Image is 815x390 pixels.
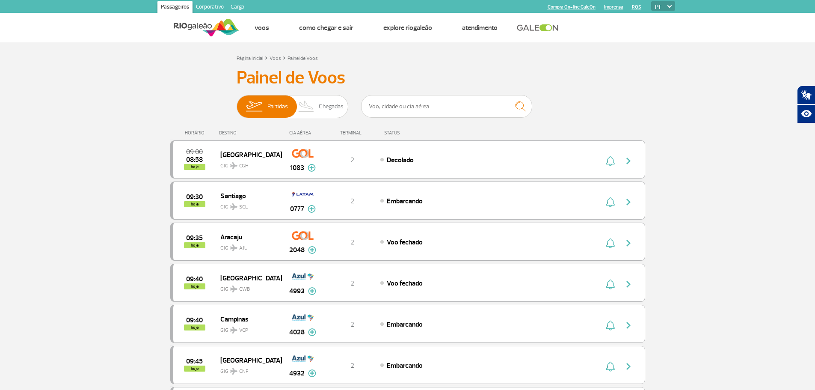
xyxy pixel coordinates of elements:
[380,130,450,136] div: STATUS
[282,130,324,136] div: CIA AÉREA
[184,164,205,170] span: hoje
[220,149,275,160] span: [GEOGRAPHIC_DATA]
[797,104,815,123] button: Abrir recursos assistivos.
[350,197,354,205] span: 2
[361,95,532,118] input: Voo, cidade ou cia aérea
[606,197,615,207] img: sino-painel-voo.svg
[462,24,498,32] a: Atendimento
[186,157,203,163] span: 2025-09-30 08:58:11
[186,194,203,200] span: 2025-09-30 09:30:00
[623,320,634,330] img: seta-direita-painel-voo.svg
[220,272,275,283] span: [GEOGRAPHIC_DATA]
[186,235,203,241] span: 2025-09-30 09:35:00
[606,156,615,166] img: sino-painel-voo.svg
[239,286,250,293] span: CWB
[350,238,354,247] span: 2
[387,197,423,205] span: Embarcando
[290,204,304,214] span: 0777
[230,162,237,169] img: destiny_airplane.svg
[383,24,432,32] a: Explore RIOgaleão
[350,279,354,288] span: 2
[289,245,305,255] span: 2048
[173,130,219,136] div: HORÁRIO
[606,279,615,289] img: sino-painel-voo.svg
[299,24,353,32] a: Como chegar e sair
[283,53,286,63] a: >
[387,361,423,370] span: Embarcando
[220,190,275,201] span: Santiago
[548,4,596,10] a: Compra On-line GaleOn
[324,130,380,136] div: TERMINAL
[308,287,316,295] img: mais-info-painel-voo.svg
[387,156,414,164] span: Decolado
[184,366,205,372] span: hoje
[186,358,203,364] span: 2025-09-30 09:45:00
[220,363,275,375] span: GIG
[255,24,269,32] a: Voos
[290,163,304,173] span: 1083
[604,4,623,10] a: Imprensa
[270,55,281,62] a: Voos
[230,368,237,375] img: destiny_airplane.svg
[308,164,316,172] img: mais-info-painel-voo.svg
[230,286,237,292] img: destiny_airplane.svg
[623,197,634,207] img: seta-direita-painel-voo.svg
[237,67,579,89] h3: Painel de Voos
[387,320,423,329] span: Embarcando
[220,313,275,325] span: Campinas
[220,231,275,242] span: Aracaju
[623,238,634,248] img: seta-direita-painel-voo.svg
[606,320,615,330] img: sino-painel-voo.svg
[230,327,237,333] img: destiny_airplane.svg
[308,205,316,213] img: mais-info-painel-voo.svg
[294,95,319,118] img: slider-desembarque
[220,158,275,170] span: GIG
[239,368,248,375] span: CNF
[267,95,288,118] span: Partidas
[227,1,248,15] a: Cargo
[606,361,615,372] img: sino-painel-voo.svg
[319,95,344,118] span: Chegadas
[184,325,205,330] span: hoje
[350,361,354,370] span: 2
[240,95,267,118] img: slider-embarque
[239,327,248,334] span: VCP
[220,240,275,252] span: GIG
[308,369,316,377] img: mais-info-painel-voo.svg
[350,156,354,164] span: 2
[220,199,275,211] span: GIG
[623,361,634,372] img: seta-direita-painel-voo.svg
[289,327,305,337] span: 4028
[239,244,248,252] span: AJU
[239,162,249,170] span: CGH
[797,86,815,104] button: Abrir tradutor de língua de sinais.
[289,286,305,296] span: 4993
[623,156,634,166] img: seta-direita-painel-voo.svg
[184,201,205,207] span: hoje
[230,244,237,251] img: destiny_airplane.svg
[193,1,227,15] a: Corporativo
[797,86,815,123] div: Plugin de acessibilidade da Hand Talk.
[289,368,305,378] span: 4932
[350,320,354,329] span: 2
[308,328,316,336] img: mais-info-painel-voo.svg
[184,283,205,289] span: hoje
[632,4,641,10] a: RQS
[184,242,205,248] span: hoje
[230,203,237,210] img: destiny_airplane.svg
[220,322,275,334] span: GIG
[220,354,275,366] span: [GEOGRAPHIC_DATA]
[265,53,268,63] a: >
[623,279,634,289] img: seta-direita-painel-voo.svg
[287,55,318,62] a: Painel de Voos
[186,149,203,155] span: 2025-09-30 09:00:00
[387,238,423,247] span: Voo fechado
[219,130,282,136] div: DESTINO
[308,246,316,254] img: mais-info-painel-voo.svg
[186,317,203,323] span: 2025-09-30 09:40:00
[606,238,615,248] img: sino-painel-voo.svg
[220,281,275,293] span: GIG
[186,276,203,282] span: 2025-09-30 09:40:00
[387,279,423,288] span: Voo fechado
[157,1,193,15] a: Passageiros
